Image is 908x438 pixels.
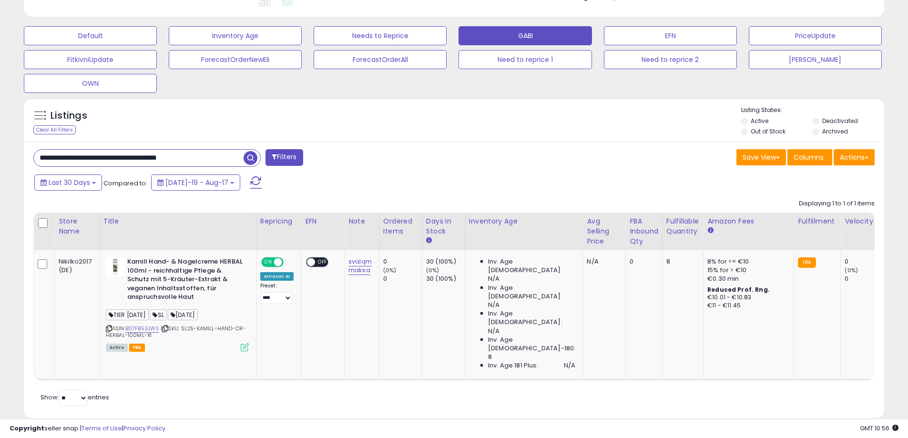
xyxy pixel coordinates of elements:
div: Note [348,216,375,226]
button: Save View [736,149,786,165]
small: FBA [798,257,816,268]
div: 30 (100%) [426,257,465,266]
div: Clear All Filters [33,125,76,134]
span: N/A [488,301,500,309]
div: Days In Stock [426,216,461,236]
label: Out of Stock [751,127,786,135]
div: €0.30 min [707,275,786,283]
div: 0 [383,257,422,266]
div: 15% for > €10 [707,266,786,275]
a: svalqm maksa [348,257,372,275]
div: Preset: [260,283,294,304]
small: Amazon Fees. [707,226,713,235]
span: 8 [488,353,492,361]
small: (0%) [426,266,439,274]
div: €11 - €11.45 [707,302,786,310]
span: Last 30 Days [49,178,90,187]
button: Actions [834,149,875,165]
button: Inventory Age [169,26,302,45]
div: Ordered Items [383,216,418,236]
span: SL [150,309,166,320]
span: | SKU: SL25-KAMILL-HAND-CR-HERBAL-100ML-X1 [106,325,246,339]
b: Reduced Prof. Rng. [707,285,770,294]
button: FitkivniUpdate [24,50,157,69]
button: Filters [265,149,303,166]
span: OFF [282,258,297,266]
strong: Copyright [10,424,44,433]
div: 0 [845,257,883,266]
b: Kamill Hand- & Nagelcreme HERBAL 100ml - reichhaltige Pflege & Schutz mit 5-Kräuter-Extrakt & veg... [127,257,243,304]
div: Displaying 1 to 1 of 1 items [799,199,875,208]
button: Need to reprice 1 [459,50,592,69]
div: Fulfillable Quantity [666,216,699,236]
span: OFF [315,258,330,266]
div: Title [103,216,252,226]
label: Deactivated [822,117,858,125]
label: Active [751,117,768,125]
small: (0%) [383,266,397,274]
div: ASIN: [106,257,249,350]
div: Nikilko2017 (DE) [59,257,92,275]
div: €10.01 - €10.83 [707,294,786,302]
button: Need to reprice 2 [604,50,737,69]
span: N/A [488,327,500,336]
div: 8 [666,257,696,266]
span: [DATE] [168,309,198,320]
div: Inventory Age [469,216,579,226]
div: Velocity [845,216,879,226]
button: Last 30 Days [34,174,102,191]
button: EFN [604,26,737,45]
span: ON [262,258,274,266]
div: Amazon Fees [707,216,790,226]
span: Inv. Age 181 Plus: [488,361,538,370]
div: Store Name [59,216,95,236]
span: Inv. Age [DEMOGRAPHIC_DATA]: [488,309,575,326]
span: Columns [794,153,824,162]
span: [DATE]-19 - Aug-17 [165,178,228,187]
span: 2025-09-17 10:56 GMT [860,424,898,433]
button: ForecastOrderAll [314,50,447,69]
button: [PERSON_NAME] [749,50,882,69]
small: Days In Stock. [426,236,432,245]
div: 8% for <= €10 [707,257,786,266]
div: Repricing [260,216,297,226]
div: FBA inbound Qty [630,216,658,246]
h5: Listings [51,109,87,122]
div: Amazon AI [260,272,294,281]
span: All listings currently available for purchase on Amazon [106,344,128,352]
span: N/A [488,275,500,283]
button: Default [24,26,157,45]
a: Terms of Use [82,424,122,433]
span: TIER [DATE] [106,309,149,320]
button: OWN [24,74,157,93]
label: Archived [822,127,848,135]
span: Show: entries [41,393,109,402]
span: N/A [564,361,575,370]
button: Columns [787,149,832,165]
span: Compared to: [103,179,147,188]
button: GABI [459,26,592,45]
div: Fulfillment [798,216,837,226]
span: Inv. Age [DEMOGRAPHIC_DATA]: [488,257,575,275]
span: FBA [129,344,145,352]
a: Privacy Policy [123,424,165,433]
small: (0%) [845,266,858,274]
span: Inv. Age [DEMOGRAPHIC_DATA]: [488,284,575,301]
div: EFN [305,216,340,226]
div: Avg Selling Price [587,216,622,246]
button: ForecastOrderNewEli [169,50,302,69]
a: B07FB53JW3 [125,325,159,333]
button: Needs to Reprice [314,26,447,45]
div: 0 [630,257,655,266]
div: seller snap | | [10,424,165,433]
div: 0 [383,275,422,283]
img: 31EmHvntAKL._SL40_.jpg [106,257,125,276]
p: Listing States: [741,106,884,115]
div: N/A [587,257,618,266]
span: Inv. Age [DEMOGRAPHIC_DATA]-180: [488,336,575,353]
div: 0 [845,275,883,283]
button: [DATE]-19 - Aug-17 [151,174,240,191]
button: PriceUpdate [749,26,882,45]
div: 30 (100%) [426,275,465,283]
